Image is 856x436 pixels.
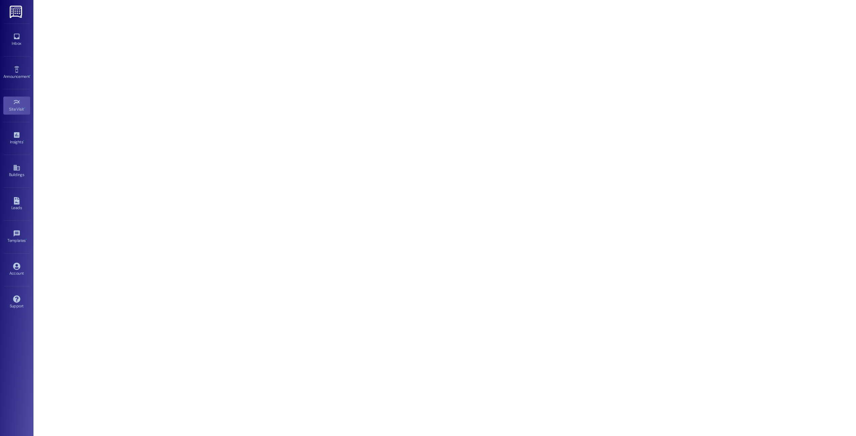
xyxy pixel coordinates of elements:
[3,97,30,115] a: Site Visit •
[3,228,30,246] a: Templates •
[30,73,31,78] span: •
[23,139,24,143] span: •
[3,162,30,180] a: Buildings
[3,31,30,49] a: Inbox
[24,106,25,111] span: •
[10,6,23,18] img: ResiDesk Logo
[26,237,27,242] span: •
[3,261,30,279] a: Account
[3,293,30,311] a: Support
[3,129,30,147] a: Insights •
[3,195,30,213] a: Leads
